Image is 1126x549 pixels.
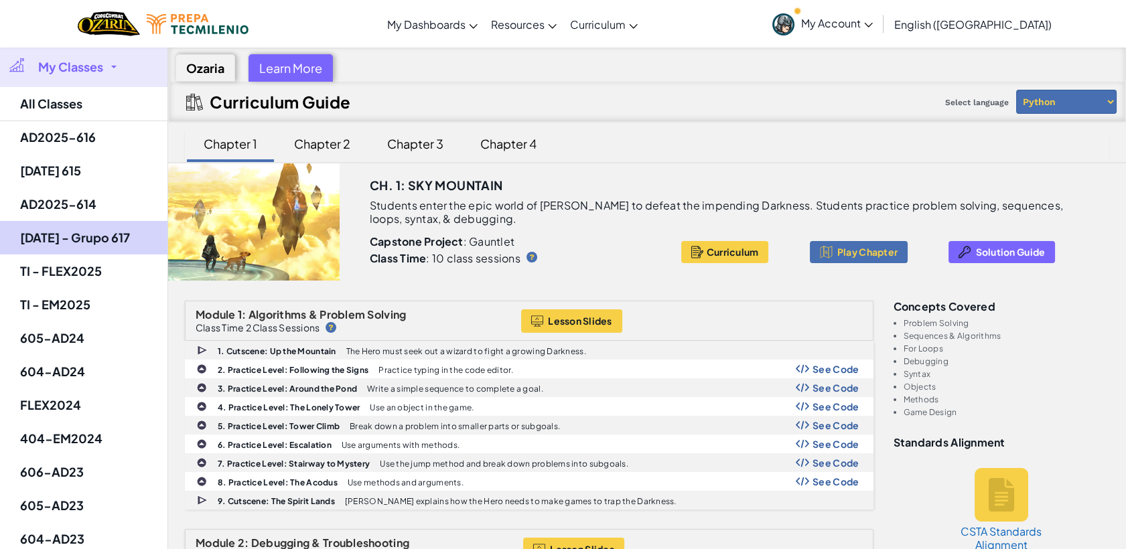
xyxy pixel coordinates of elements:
[249,54,333,82] div: Learn More
[218,421,340,431] b: 5. Practice Level: Tower Climb
[196,307,236,321] span: Module
[772,13,794,35] img: avatar
[467,128,550,159] div: Chapter 4
[810,241,908,263] button: Play Chapter
[185,416,873,435] a: 5. Practice Level: Tower Climb Break down a problem into smaller parts or subgoals. Show Code Log...
[196,382,207,393] img: IconPracticeLevel.svg
[813,364,859,374] span: See Code
[196,476,207,487] img: IconPracticeLevel.svg
[796,458,809,467] img: Show Code Logo
[813,457,859,468] span: See Code
[367,384,543,393] p: Write a simple sequence to complete a goal.
[813,476,859,487] span: See Code
[185,472,873,491] a: 8. Practice Level: The Acodus Use methods and arguments. Show Code Logo See Code
[904,382,1110,391] li: Objects
[370,235,660,248] p: : Gauntlet
[387,17,466,31] span: My Dashboards
[796,439,809,449] img: Show Code Logo
[796,364,809,374] img: Show Code Logo
[975,246,1045,257] span: Solution Guide
[218,346,336,356] b: 1. Cutscene: Up the Mountain
[185,360,873,378] a: 2. Practice Level: Following the Signs Practice typing in the code editor. Show Code Logo See Code
[370,252,520,265] p: : 10 class sessions
[342,441,460,449] p: Use arguments with methods.
[796,477,809,486] img: Show Code Logo
[345,497,677,505] p: [PERSON_NAME] explains how the Hero needs to make games to trap the Darkness.
[374,128,457,159] div: Chapter 3
[78,10,140,37] img: Home
[185,435,873,453] a: 6. Practice Level: Escalation Use arguments with methods. Show Code Logo See Code
[894,437,1110,448] h3: Standards Alignment
[904,408,1110,416] li: Game Design
[190,128,271,159] div: Chapter 1
[346,347,586,356] p: The Hero must seek out a wizard to fight a growing Darkness.
[196,364,207,374] img: IconPracticeLevel.svg
[196,322,320,333] p: Class Time 2 Class Sessions
[185,397,873,416] a: 4. Practice Level: The Lonely Tower Use an object in the game. Show Code Logo See Code
[196,439,207,449] img: IconPracticeLevel.svg
[526,252,537,262] img: IconHint.svg
[218,384,357,394] b: 3. Practice Level: Around the Pond
[548,315,612,326] span: Lesson Slides
[218,496,335,506] b: 9. Cutscene: The Spirit Lands
[218,459,370,469] b: 7. Practice Level: Stairway to Mystery
[796,402,809,411] img: Show Code Logo
[185,378,873,397] a: 3. Practice Level: Around the Pond Write a simple sequence to complete a goal. Show Code Logo See...
[813,382,859,393] span: See Code
[186,94,203,110] img: IconCurriculumGuide.svg
[948,241,1055,263] button: Solution Guide
[210,92,351,111] h2: Curriculum Guide
[796,420,809,430] img: Show Code Logo
[370,175,503,195] h3: Ch. 1: Sky Mountain
[370,234,464,248] b: Capstone Project
[196,420,207,430] img: IconPracticeLevel.svg
[681,241,769,263] button: Curriculum
[196,457,207,468] img: IconPracticeLevel.svg
[281,128,364,159] div: Chapter 2
[904,319,1110,327] li: Problem Solving
[370,403,474,412] p: Use an object in the game.
[904,344,1110,353] li: For Loops
[370,199,1076,226] p: Students enter the epic world of [PERSON_NAME] to defeat the impending Darkness. Students practic...
[378,366,513,374] p: Practice typing in the code editor.
[904,331,1110,340] li: Sequences & Algorithms
[185,341,873,360] a: 1. Cutscene: Up the Mountain The Hero must seek out a wizard to fight a growing Darkness.
[197,344,209,357] img: IconCutscene.svg
[380,6,484,42] a: My Dashboards
[904,357,1110,366] li: Debugging
[521,309,622,333] a: Lesson Slides
[147,14,249,34] img: Tecmilenio logo
[813,401,859,412] span: See Code
[326,322,336,333] img: IconHint.svg
[813,420,859,430] span: See Code
[218,440,332,450] b: 6. Practice Level: Escalation
[238,307,247,321] span: 1:
[370,251,426,265] b: Class Time
[801,16,873,30] span: My Account
[766,3,879,45] a: My Account
[38,61,103,73] span: My Classes
[904,395,1110,404] li: Methods
[196,401,207,412] img: IconPracticeLevel.svg
[249,307,407,321] span: Algorithms & Problem Solving
[185,491,873,509] a: 9. Cutscene: The Spirit Lands [PERSON_NAME] explains how the Hero needs to make games to trap the...
[837,246,898,257] span: Play Chapter
[813,439,859,449] span: See Code
[894,301,1110,312] h3: Concepts covered
[940,92,1014,112] span: Select language
[350,422,560,430] p: Break down a problem into smaller parts or subgoals.
[185,453,873,472] a: 7. Practice Level: Stairway to Mystery Use the jump method and break down problems into subgoals....
[218,365,368,375] b: 2. Practice Level: Following the Signs
[218,402,360,412] b: 4. Practice Level: The Lonely Tower
[707,246,759,257] span: Curriculum
[380,459,628,468] p: Use the jump method and break down problems into subgoals.
[78,10,140,37] a: Ozaria by CodeCombat logo
[570,17,626,31] span: Curriculum
[175,54,235,82] div: Ozaria
[894,17,1052,31] span: English ([GEOGRAPHIC_DATA])
[348,478,464,487] p: Use methods and arguments.
[904,370,1110,378] li: Syntax
[796,383,809,392] img: Show Code Logo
